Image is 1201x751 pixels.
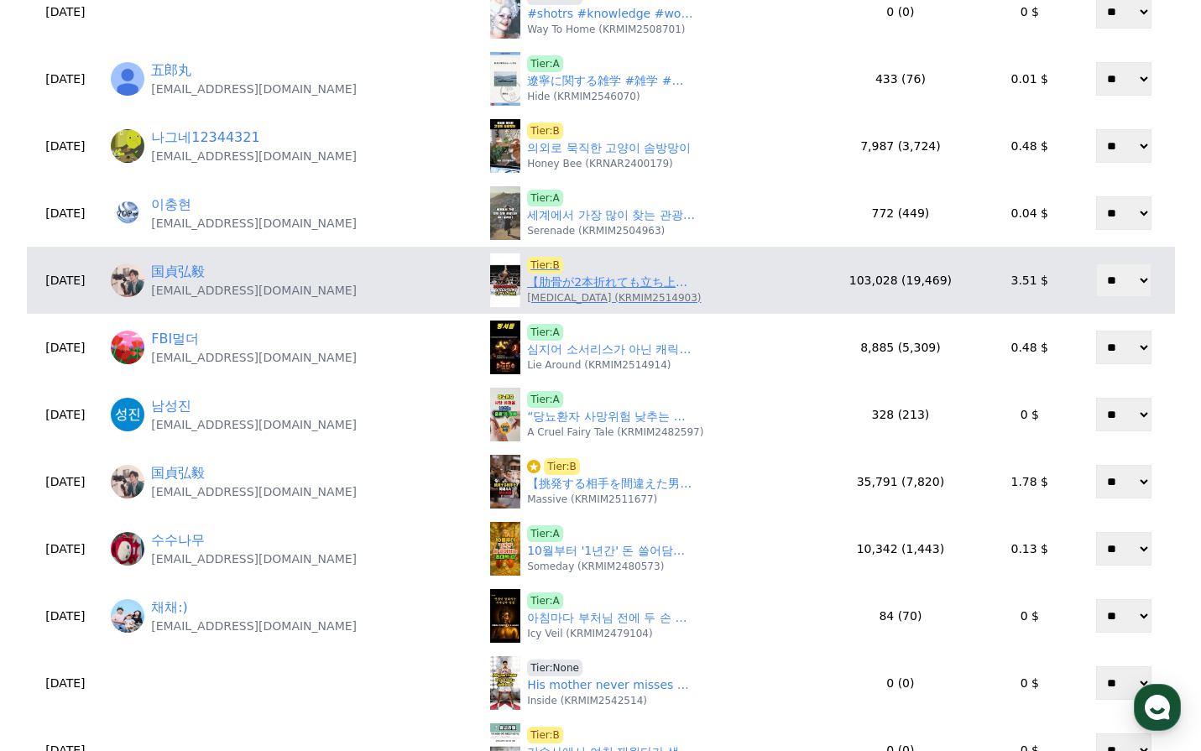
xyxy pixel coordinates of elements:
a: Tier:None [527,660,582,676]
img: undefined [490,589,520,643]
img: http://k.kakaocdn.net/dn/cgNDZ7/btsOLebiU1K/zPoa3GdubonvNBRNBa3xM1/img_640x640.jpg [111,599,144,633]
td: 328 (213) [816,381,985,448]
td: 3.51 $ [985,247,1073,314]
a: Tier:B [527,123,563,139]
img: 遼寧に関する雑学 #雑学 #解説 #歴史 #history #中国 #空母 #ソ連 #ウクライナ #ロシア [490,52,520,106]
a: 심지어 소서리스가 아닌 캐릭도 개꿀인 아이템 득템【디아블로2레저렉션】#소서구교복 [527,341,695,358]
p: [EMAIL_ADDRESS][DOMAIN_NAME] [151,81,357,97]
td: 0.48 $ [985,112,1073,180]
span: Tier:B [544,458,580,475]
a: Tier:B [527,727,563,743]
a: 남성진 [151,396,191,416]
img: His mother never misses any of his games!#shorts #youtubeshorts #nba #basketball #sports #bryant [490,656,520,710]
p: [EMAIL_ADDRESS][DOMAIN_NAME] [151,282,357,299]
td: 103,028 (19,469) [816,247,985,314]
a: Tier:A [527,324,563,341]
img: “당뇨환자 사망위험 낮추는 음료의 정체는?☕️🍵”#당뇨관리 #혈당관리 #건강음료 #커피효과 #녹차효과 #건강쇼츠#쇼츠#shorts [490,388,520,441]
a: 国貞弘毅 [151,262,205,282]
p: [EMAIL_ADDRESS][DOMAIN_NAME] [151,483,357,500]
td: 0 $ [985,649,1073,717]
td: 433 (76) [816,45,985,112]
a: Tier:A [527,55,563,72]
span: 대화 [154,558,174,571]
img: https://lh3.googleusercontent.com/a/ACg8ocLICQrNHHPcU9z-xYdOfchHlGSiDSzxY3-z9Gp6Z2CVwd5pVKU=s96-c [111,196,144,230]
a: Tier:A [527,190,563,206]
td: 8,885 (5,309) [816,314,985,381]
a: “당뇨환자 사망위험 낮추는 음료의 정체는?☕️🍵”#당뇨관리 #혈당관리 #건강음료 #커피효과 #녹차효과 #건강쇼츠#쇼츠#shorts [527,408,695,425]
p: Someday (KRMIM2480573) [527,560,664,573]
td: [DATE] [27,515,105,582]
span: Tier:A [527,391,563,408]
p: Lie Around (KRMIM2514914) [527,358,671,372]
p: [EMAIL_ADDRESS][DOMAIN_NAME] [151,618,357,634]
a: Tier:A [527,592,563,609]
a: 세계에서 가장 많이 찾는 관광지 TOP10 [527,206,695,224]
td: [DATE] [27,112,105,180]
td: 7,987 (3,724) [816,112,985,180]
a: 채채:) [151,597,188,618]
td: [DATE] [27,448,105,515]
a: 遼寧に関する雑学 #雑学 #解説 #歴史 #history #中国 #空母 #ソ連 #ウクライナ #[GEOGRAPHIC_DATA] [527,72,695,90]
a: Tier:B [527,458,580,475]
a: 나그네12344321 [151,128,259,148]
td: 0.01 $ [985,45,1073,112]
p: Hide (KRMIM2546070) [527,90,640,103]
a: 수수나무 [151,530,205,550]
img: 세계에서 가장 많이 찾는 관광지 TOP10 [490,186,520,240]
p: Inside (KRMIM2542514) [527,694,647,707]
p: Massive (KRMIM2511677) [527,493,657,506]
td: 35,791 (7,820) [816,448,985,515]
td: 0 $ [985,381,1073,448]
a: 이충현 [151,195,191,215]
a: 国貞弘毅 [151,463,205,483]
a: Tier:A [527,525,563,542]
img: 【挑発する相手を間違えた男の末路】#格闘技#mma #総合格闘技 #shorts [490,455,520,508]
img: https://cdn.creward.net/profile/user/YY09Sep 23, 2025100047_e49afca38380cc9a5733f2dc3c44bf4321e43... [111,532,144,566]
td: 1.78 $ [985,448,1073,515]
p: Way To Home (KRMIM2508701) [527,23,685,36]
p: Serenade (KRMIM2504963) [527,224,665,237]
img: 【肋骨が2本折れても立ち上がった男！ヒョードルの伝説】#格闘技#mma #総合格闘技 #shorts [490,253,520,307]
p: [EMAIL_ADDRESS][DOMAIN_NAME] [151,550,357,567]
td: 0.04 $ [985,180,1073,247]
td: [DATE] [27,649,105,717]
img: 10월부터 '1년간' 돈 쓸어담는 초대박 띠. #재물운 #풍수 #운세 #띠별운세 #금전운 #돈복 #말년운 [490,522,520,576]
img: https://lh3.googleusercontent.com/a/ACg8ocLfQpQqVhfuUDUeVz7zL0CITzPiyVZtGJX1E8l1AMan0NrcGCTh=s96-c [111,331,144,364]
a: 대화 [111,532,217,574]
a: 【肋骨が2本折れても立ち上がった男！ヒョードルの伝説】#格闘技#mma #総合格闘技 #shorts [527,274,695,291]
a: 설정 [217,532,322,574]
a: 홈 [5,532,111,574]
a: 의외로 묵직한 고양이 솜방망이 [527,139,691,157]
a: Tier:B [527,257,563,274]
a: #shotrs #knowledge #world #foryou #fypシ #history #clothing #vintage #beauty #shortsvideo [527,5,695,23]
td: 0 $ [985,582,1073,649]
img: http://k.kakaocdn.net/dn/cPJtZB/btrRYxEzCXv/A1oaRjrPmNgtYIZZzZeEJ0/img_640x640.jpg [111,129,144,163]
p: [EMAIL_ADDRESS][DOMAIN_NAME] [151,349,357,366]
td: [DATE] [27,314,105,381]
a: FBI멀더 [151,329,199,349]
td: 0.48 $ [985,314,1073,381]
img: https://lh3.googleusercontent.com/a/ACg8ocIeB3fKyY6fN0GaUax-T_VWnRXXm1oBEaEwHbwvSvAQlCHff8Lg=s96-c [111,263,144,297]
td: [DATE] [27,247,105,314]
span: 홈 [53,557,63,571]
td: [DATE] [27,582,105,649]
a: 10월부터 '1년간' 돈 쓸어담는 초대박 띠. #재물운 #풍수 #운세 #띠별운세 #금전운 #돈복 #말년운 [527,542,695,560]
p: Honey Bee (KRNAR2400179) [527,157,673,170]
img: https://lh3.googleusercontent.com/a/ACg8ocIeB3fKyY6fN0GaUax-T_VWnRXXm1oBEaEwHbwvSvAQlCHff8Lg=s96-c [111,465,144,498]
p: [EMAIL_ADDRESS][DOMAIN_NAME] [151,215,357,232]
td: 0 (0) [816,649,985,717]
p: [EMAIL_ADDRESS][DOMAIN_NAME] [151,416,357,433]
img: https://lh3.googleusercontent.com/a/ACg8ocL4GlzbqbZSmAvoen8nq7U1KiBJUUWQ-hx389ggxHpD8rOSsQ=s96-c [111,398,144,431]
a: His mother never misses any of his games!#shorts #youtubeshorts #nba #basketball #sports #bryant [527,676,695,694]
span: 설정 [259,557,279,571]
p: A Cruel Fairy Tale (KRMIM2482597) [527,425,703,439]
img: 의외로 묵직한 고양이 솜방망이 [490,119,520,173]
td: [DATE] [27,45,105,112]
